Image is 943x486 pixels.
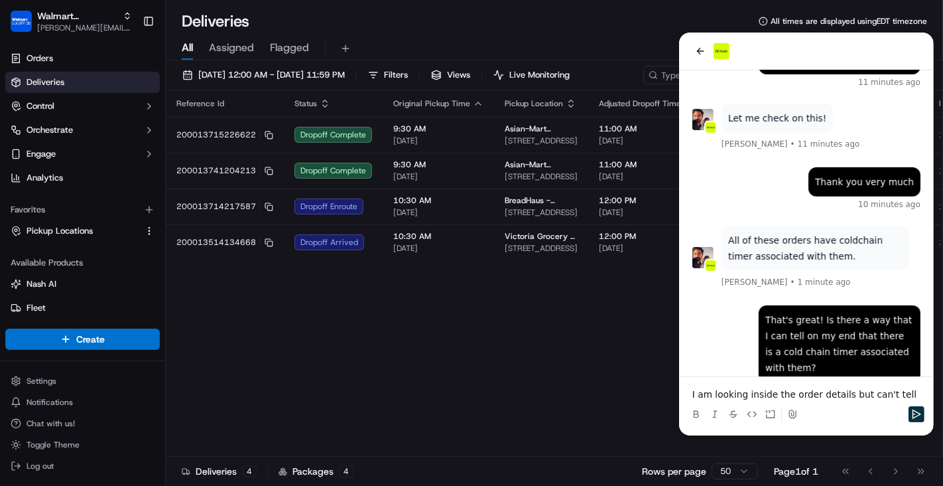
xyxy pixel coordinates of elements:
span: Toggle Theme [27,440,80,450]
button: Live Monitoring [487,66,576,84]
button: Views [425,66,476,84]
span: Pickup Location [505,98,563,109]
button: Chat with us! [5,414,160,433]
div: Favorites [5,199,160,220]
span: [DATE] [599,207,694,218]
p: Rows per page [642,465,706,478]
span: Deliveries [27,76,64,88]
button: Walmart LocalFinds [37,9,117,23]
button: Toggle Theme [5,436,160,454]
button: Nash AI [5,274,160,295]
span: Chat with us! [27,418,75,429]
span: [STREET_ADDRESS] [505,243,578,254]
span: Asian-Mart (Edgewater) [505,159,578,170]
span: 11:00 AM [599,123,694,134]
button: Settings [5,372,160,390]
span: All times are displayed using EDT timezone [771,16,927,27]
span: 9:30 AM [393,159,483,170]
span: Orchestrate [27,124,73,136]
span: Fleet [27,302,46,314]
span: Filters [384,69,408,81]
span: [DATE] [599,135,694,146]
button: Log out [5,457,160,475]
span: 11:00 AM [599,159,694,170]
span: [DATE] 12:00 AM - [DATE] 11:59 PM [198,69,345,81]
a: Pickup Locations [11,225,139,237]
span: Orders [27,52,53,64]
span: [DATE] [393,171,483,182]
span: Control [27,100,54,112]
span: Pickup Locations [27,225,93,237]
span: Engage [27,148,56,160]
span: Original Pickup Time [393,98,470,109]
div: Deliveries [182,465,257,478]
span: All [182,40,193,56]
span: BreadHaus - Grapevine BreadHaus - Grapevine [505,195,578,206]
a: Deliveries [5,72,160,93]
span: Asian-Mart (Edgewater) [505,123,578,134]
span: [DATE] [393,243,483,254]
div: 4 [339,465,353,477]
a: Analytics [5,167,160,189]
span: 12:00 PM [599,231,694,242]
span: 12:00 PM [599,195,694,206]
h1: Deliveries [182,11,249,32]
a: Fleet [11,302,155,314]
span: Settings [27,376,56,386]
div: 4 [242,465,257,477]
button: Orchestrate [5,120,160,141]
span: Flagged [270,40,309,56]
a: Nash AI [11,278,155,290]
img: Walmart LocalFinds [11,11,32,32]
button: Create [5,329,160,350]
button: [PERSON_NAME][EMAIL_ADDRESS][PERSON_NAME][DOMAIN_NAME] [37,23,132,33]
span: Live Monitoring [509,69,570,81]
button: Control [5,96,160,117]
input: Type to search [643,66,763,84]
button: Pickup Locations [5,220,160,242]
button: 200013741204213 [176,165,273,176]
span: 9:30 AM [393,123,483,134]
a: Orders [5,48,160,69]
span: Analytics [27,172,63,184]
span: Views [447,69,470,81]
div: Packages [279,465,353,478]
span: [STREET_ADDRESS] [505,207,578,218]
button: [DATE] 12:00 AM - [DATE] 11:59 PM [176,66,351,84]
span: [STREET_ADDRESS] [505,171,578,182]
span: 10:30 AM [393,231,483,242]
span: [STREET_ADDRESS] [505,135,578,146]
button: Engage [5,143,160,165]
div: Available Products [5,252,160,274]
button: Filters [362,66,414,84]
span: Reference Id [176,98,224,109]
span: Notifications [27,397,73,408]
span: [DATE] [599,171,694,182]
span: Status [294,98,317,109]
span: 10:30 AM [393,195,483,206]
span: Assigned [209,40,254,56]
button: Walmart LocalFindsWalmart LocalFinds[PERSON_NAME][EMAIL_ADDRESS][PERSON_NAME][DOMAIN_NAME] [5,5,137,37]
span: [DATE] [393,207,483,218]
span: Adjusted Dropoff Time [599,98,681,109]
